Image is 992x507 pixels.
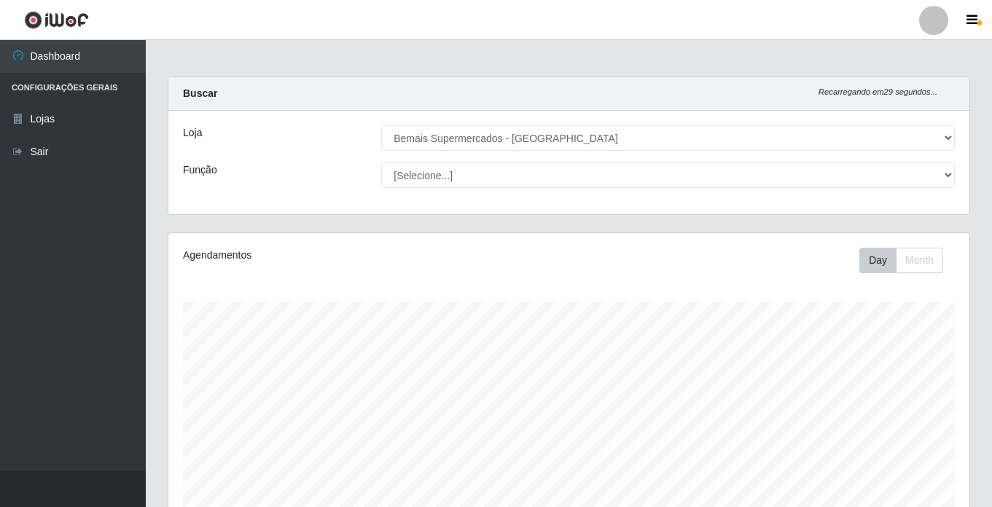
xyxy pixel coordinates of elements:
[24,11,89,29] img: CoreUI Logo
[183,125,202,141] label: Loja
[183,248,492,263] div: Agendamentos
[819,87,937,96] i: Recarregando em 29 segundos...
[859,248,955,273] div: Toolbar with button groups
[183,162,217,178] label: Função
[183,87,217,99] strong: Buscar
[859,248,897,273] button: Day
[859,248,943,273] div: First group
[896,248,943,273] button: Month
